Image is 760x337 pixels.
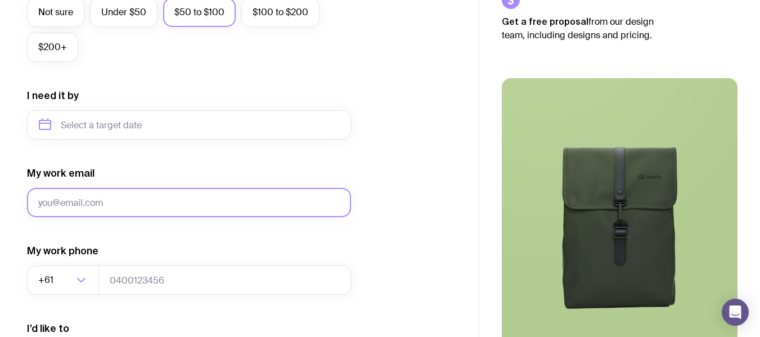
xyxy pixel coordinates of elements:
[502,15,671,42] p: from our design team, including designs and pricing.
[27,244,98,258] label: My work phone
[27,33,78,62] label: $200+
[27,110,351,140] input: Select a target date
[27,89,79,102] label: I need it by
[722,299,749,326] div: Open Intercom Messenger
[27,266,99,295] div: Search for option
[502,16,588,26] strong: Get a free proposal
[38,266,56,295] span: +61
[27,167,95,180] label: My work email
[27,322,69,335] label: I’d like to
[27,188,351,217] input: you@email.com
[56,266,73,295] input: Search for option
[98,266,351,295] input: 0400123456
